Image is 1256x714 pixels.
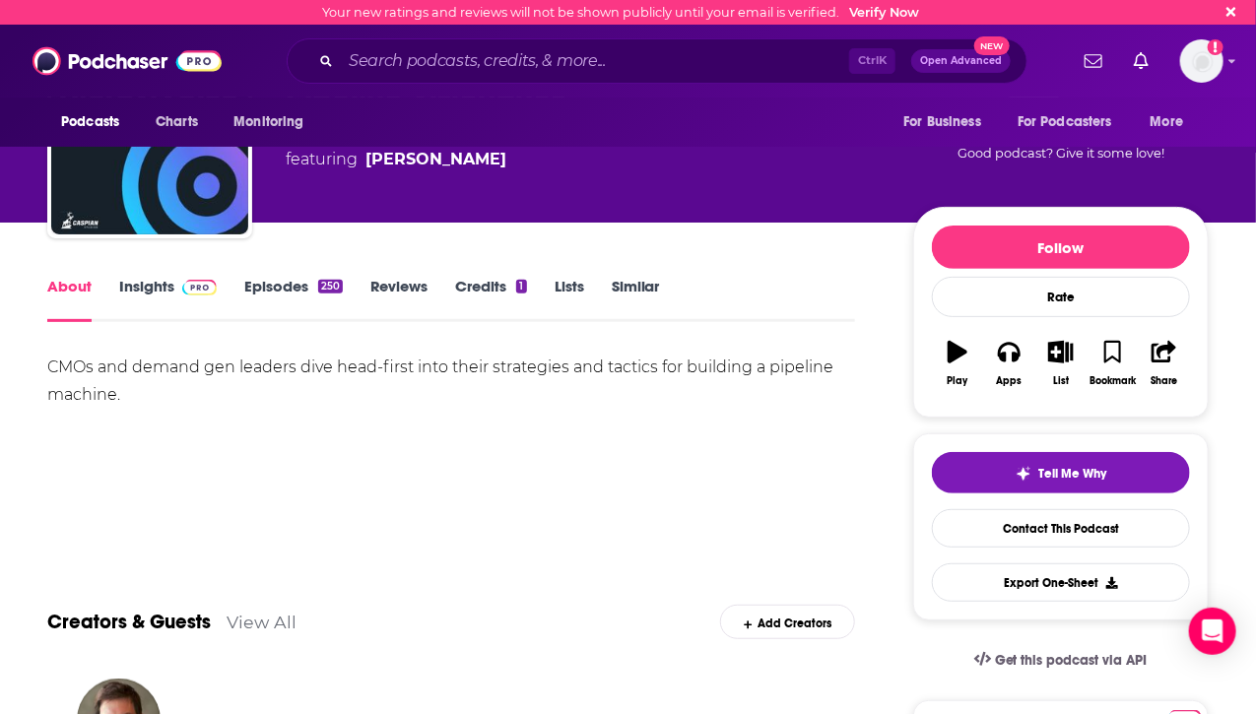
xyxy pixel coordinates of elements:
input: Search podcasts, credits, & more... [341,45,849,77]
span: Charts [156,108,198,136]
a: Lists [555,277,584,322]
div: Rate [932,277,1190,317]
span: Podcasts [61,108,119,136]
button: List [1035,328,1087,399]
span: Tell Me Why [1039,466,1107,482]
button: Bookmark [1087,328,1138,399]
span: Monitoring [233,108,303,136]
a: View All [227,612,297,632]
a: InsightsPodchaser Pro [119,277,217,322]
a: Show notifications dropdown [1126,44,1157,78]
img: Podchaser Pro [182,280,217,295]
button: open menu [890,103,1006,141]
div: A weekly podcast [286,124,718,171]
a: Charts [143,103,210,141]
img: tell me why sparkle [1016,466,1031,482]
div: Open Intercom Messenger [1189,608,1236,655]
button: Play [932,328,983,399]
a: Show notifications dropdown [1077,44,1110,78]
img: Podchaser - Follow, Share and Rate Podcasts [33,42,222,80]
a: Contact This Podcast [932,509,1190,548]
div: List [1053,375,1069,387]
a: Reviews [370,277,428,322]
a: Similar [612,277,660,322]
div: Play [948,375,968,387]
span: Get this podcast via API [995,652,1148,669]
svg: Email not verified [1208,39,1223,55]
span: For Podcasters [1018,108,1112,136]
button: Follow [932,226,1190,269]
span: Open Advanced [920,56,1002,66]
span: For Business [903,108,981,136]
div: Add Creators [720,605,855,639]
button: open menu [1137,103,1209,141]
span: featuring [286,148,718,171]
div: Share [1151,375,1177,387]
button: open menu [220,103,329,141]
span: Logged in as MarissaMartinez [1180,39,1223,83]
span: More [1151,108,1184,136]
div: Bookmark [1090,375,1136,387]
div: Search podcasts, credits, & more... [287,38,1027,84]
button: Export One-Sheet [932,563,1190,602]
div: 250 [318,280,343,293]
a: Episodes250 [244,277,343,322]
img: User Profile [1180,39,1223,83]
button: open menu [1005,103,1141,141]
a: Ian Faison [365,148,506,171]
button: tell me why sparkleTell Me Why [932,452,1190,493]
a: About [47,277,92,322]
a: Credits1 [455,277,526,322]
a: Verify Now [849,5,919,20]
span: Ctrl K [849,48,895,74]
a: Creators & Guests [47,610,211,634]
button: Share [1139,328,1190,399]
div: Apps [997,375,1023,387]
div: 1 [516,280,526,293]
span: New [974,36,1010,55]
span: Good podcast? Give it some love! [958,146,1164,161]
button: open menu [47,103,145,141]
div: CMOs and demand gen leaders dive head-first into their strategies and tactics for building a pipe... [47,354,855,409]
a: Get this podcast via API [959,636,1163,684]
button: Show profile menu [1180,39,1223,83]
button: Open AdvancedNew [911,49,1011,73]
div: Your new ratings and reviews will not be shown publicly until your email is verified. [322,5,919,20]
button: Apps [983,328,1034,399]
